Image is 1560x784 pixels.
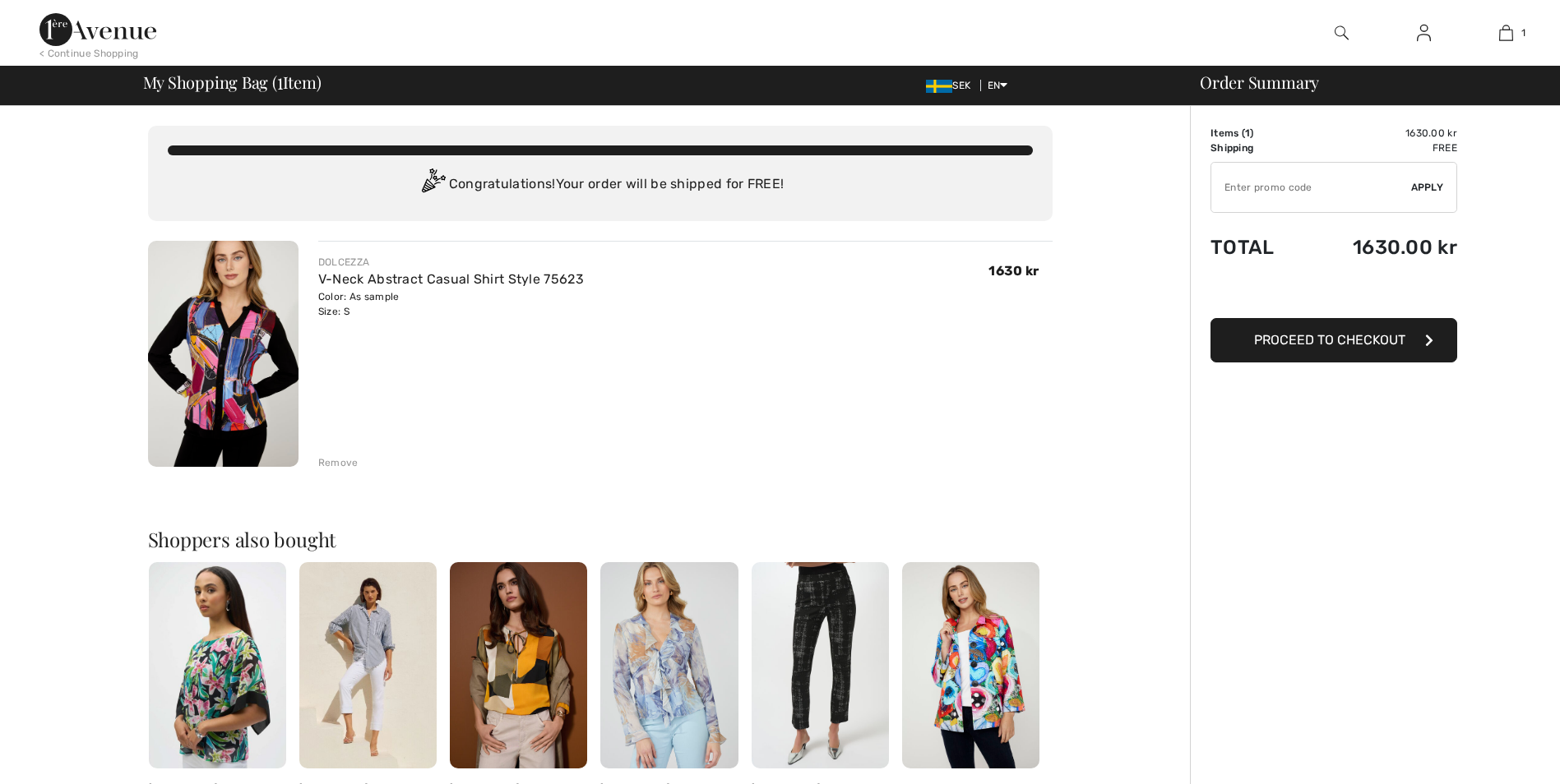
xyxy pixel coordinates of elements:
[148,241,299,467] img: V-Neck Abstract Casual Shirt Style 75623
[1304,141,1457,155] td: Free
[143,74,322,90] span: My Shopping Bag ( Item)
[1521,25,1525,40] span: 1
[277,70,283,91] span: 1
[926,80,952,93] img: Swedish Frona
[318,255,584,270] div: DOLCEZZA
[988,80,1008,91] span: EN
[902,562,1039,768] img: Floral Button-Down Casual Shirt Style 75705
[168,168,1033,201] div: Congratulations! Your order will be shipped for FREE!
[416,168,449,201] img: Congratulation2.svg
[318,289,584,319] div: Color: As sample Size: S
[1304,126,1457,141] td: 1630.00 kr
[1211,219,1304,275] td: Total
[299,562,437,768] img: Mid-Rise Ankle Jeans Style 251960
[39,46,139,61] div: < Continue Shopping
[1211,126,1304,141] td: Items ( )
[318,455,359,470] div: Remove
[1245,127,1250,139] span: 1
[1417,23,1431,43] img: My Info
[1499,23,1513,43] img: My Bag
[988,263,1039,279] span: 1630 kr
[1465,23,1546,43] a: 1
[1304,219,1457,275] td: 1630.00 kr
[1211,163,1411,212] input: Promo code
[149,562,286,768] img: Floral Sheer Bohemian Pullover Style 252126
[752,562,889,768] img: Plaid Ankle-Length Trousers Style 253179
[1211,318,1457,362] button: Proceed to Checkout
[1411,180,1444,195] span: Apply
[1335,23,1349,43] img: search the website
[600,562,738,768] img: Frank Lyman Tops Style 251115
[1211,141,1304,155] td: Shipping
[148,529,1053,549] h2: Shoppers also bought
[318,271,584,287] a: V-Neck Abstract Casual Shirt Style 75623
[926,80,977,91] span: SEK
[39,13,156,46] img: 1ère Avenue
[1254,332,1405,348] span: Proceed to Checkout
[1404,23,1444,44] a: Sign In
[1180,74,1550,90] div: Order Summary
[450,562,587,768] img: Recycled Satin Abstract Print Straight Tunic Style 253011
[1211,275,1457,312] iframe: PayPal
